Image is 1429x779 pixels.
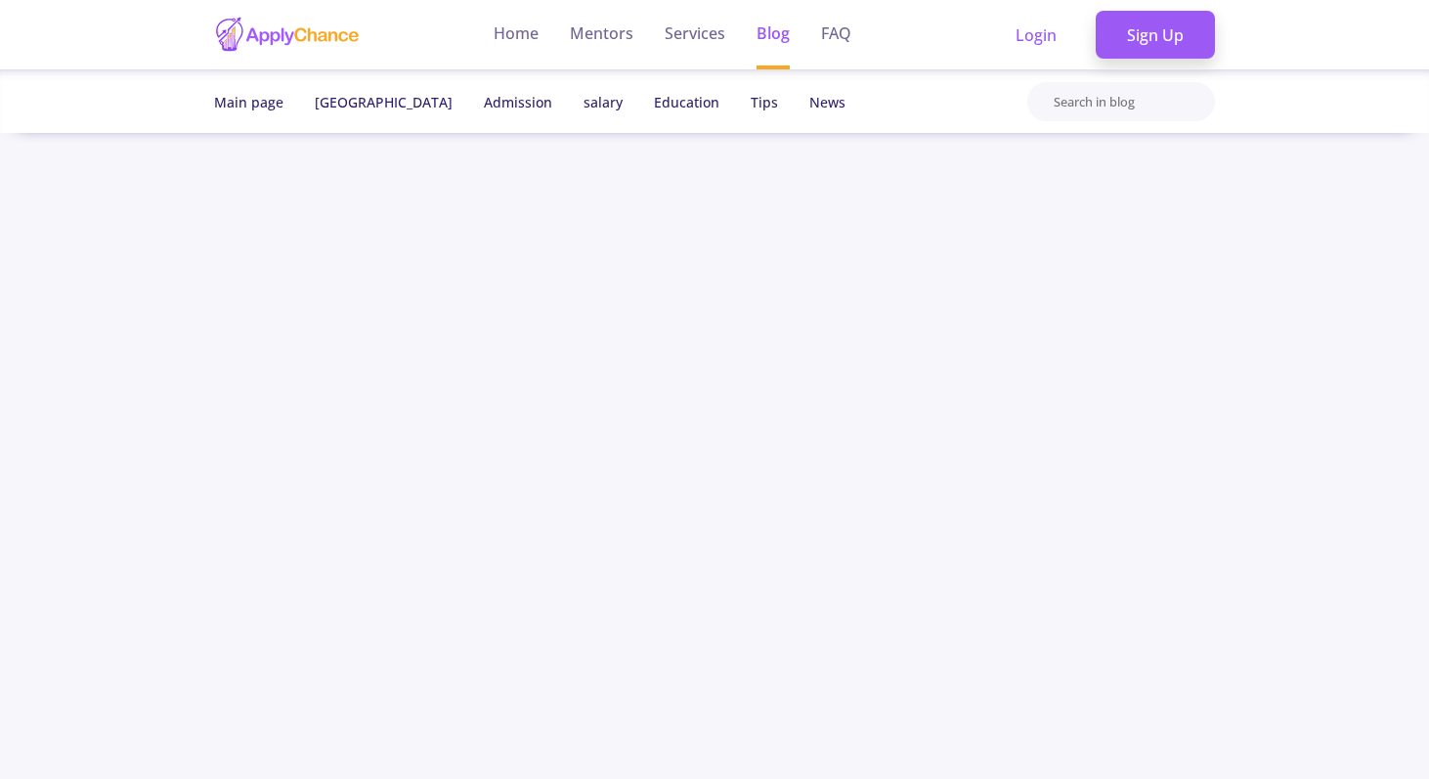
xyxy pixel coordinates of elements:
a: Education [654,93,719,111]
a: [GEOGRAPHIC_DATA] [315,93,453,111]
a: Login [984,11,1088,60]
a: News [809,93,845,111]
input: Search in blog [1052,89,1213,115]
img: applychance logo [214,16,361,54]
a: Sign Up [1096,11,1215,60]
span: Main page [214,93,283,111]
a: Tips [751,93,778,111]
a: Admission [484,93,552,111]
a: salary [584,93,623,111]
